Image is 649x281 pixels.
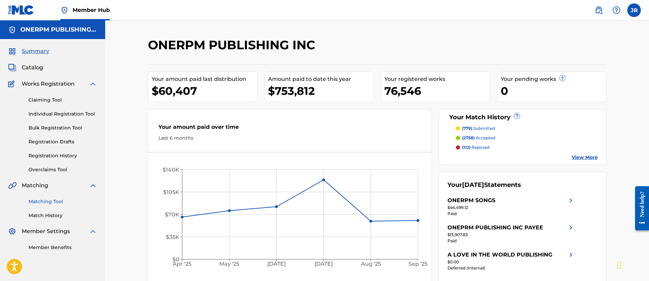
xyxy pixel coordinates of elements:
[447,113,598,122] div: Your Match History
[567,251,575,259] img: right chevron icon
[8,26,16,34] img: Accounts
[592,3,606,17] a: Public Search
[447,224,543,232] div: ONEPRM PUBLISHING INC PAYEE
[447,232,575,238] div: $13,907.83
[447,251,575,271] a: A LOVE IN THE WORLD PUBLISHINGright chevron icon$0.00Deferred (Internal)
[447,265,575,271] div: Deferred (Internal)
[447,251,552,259] div: A LOVE IN THE WORLD PUBLISHING
[630,181,649,235] iframe: Resource Center
[8,181,17,190] img: Matching
[447,196,495,205] div: ONERPM SONGS
[567,196,575,205] img: right chevron icon
[447,238,575,244] div: Paid
[456,125,598,131] a: (779) submitted
[28,124,97,131] a: Bulk Registration Tool
[408,261,427,267] tspan: Sep '25
[22,64,43,72] span: Catalog
[501,75,606,83] div: Your pending works
[163,166,179,173] tspan: $140K
[8,5,34,15] img: MLC Logo
[28,166,97,173] a: Overclaims Tool
[615,248,649,281] div: Widget de chat
[267,261,286,267] tspan: [DATE]
[567,224,575,232] img: right chevron icon
[447,180,521,190] div: Your Statements
[8,47,49,55] a: SummarySummary
[165,211,179,218] tspan: $70K
[8,64,43,72] a: CatalogCatalog
[612,6,621,14] img: help
[447,205,575,211] div: $46,499.12
[73,6,110,14] span: Member Hub
[268,83,374,99] div: $753,812
[89,181,97,190] img: expand
[219,261,239,267] tspan: May '25
[514,113,520,119] span: ?
[268,75,374,83] div: Amount paid to date this year
[8,47,16,55] img: Summary
[627,3,641,17] div: User Menu
[501,83,606,99] div: 0
[462,144,490,151] p: rejected
[22,227,70,235] span: Member Settings
[361,261,381,267] tspan: Aug '25
[595,6,603,14] img: search
[462,145,471,150] span: (112)
[60,6,69,14] img: Top Rightsholder
[447,211,575,217] div: Paid
[462,135,475,140] span: (2758)
[166,234,179,240] tspan: $35K
[447,196,575,217] a: ONERPM SONGSright chevron icon$46,499.12Paid
[152,75,257,83] div: Your amount paid last distribution
[8,64,16,72] img: Catalog
[22,47,49,55] span: Summary
[28,244,97,251] a: Member Benefits
[148,37,319,53] h2: ONERPM PUBLISHING INC
[456,135,598,141] a: (2758) accepted
[22,181,48,190] span: Matching
[314,261,333,267] tspan: [DATE]
[8,227,16,235] img: Member Settings
[456,144,598,151] a: (112) rejected
[462,126,472,131] span: (779)
[615,248,649,281] iframe: Chat Widget
[172,261,191,267] tspan: Apr '25
[20,26,97,34] h5: ONERPM PUBLISHING INC
[610,3,623,17] div: Help
[28,152,97,159] a: Registration History
[447,224,575,244] a: ONEPRM PUBLISHING INC PAYEEright chevron icon$13,907.83Paid
[384,83,490,99] div: 76,546
[28,110,97,118] a: Individual Registration Tool
[152,83,257,99] div: $60,407
[462,135,495,141] p: accepted
[28,198,97,205] a: Matching Tool
[172,256,179,263] tspan: $0
[28,138,97,145] a: Registration Drafts
[89,80,97,88] img: expand
[22,80,75,88] span: Works Registration
[462,125,495,131] p: submitted
[28,96,97,104] a: Claiming Tool
[447,259,575,265] div: $0.00
[158,123,422,135] div: Your amount paid over time
[158,135,422,142] div: Last 6 months
[384,75,490,83] div: Your registered works
[163,189,179,195] tspan: $105K
[8,80,17,88] img: Works Registration
[28,212,97,219] a: Match History
[462,181,484,189] span: [DATE]
[89,227,97,235] img: expand
[617,255,621,276] div: Arrastrar
[560,75,565,81] span: ?
[572,154,598,161] a: View More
